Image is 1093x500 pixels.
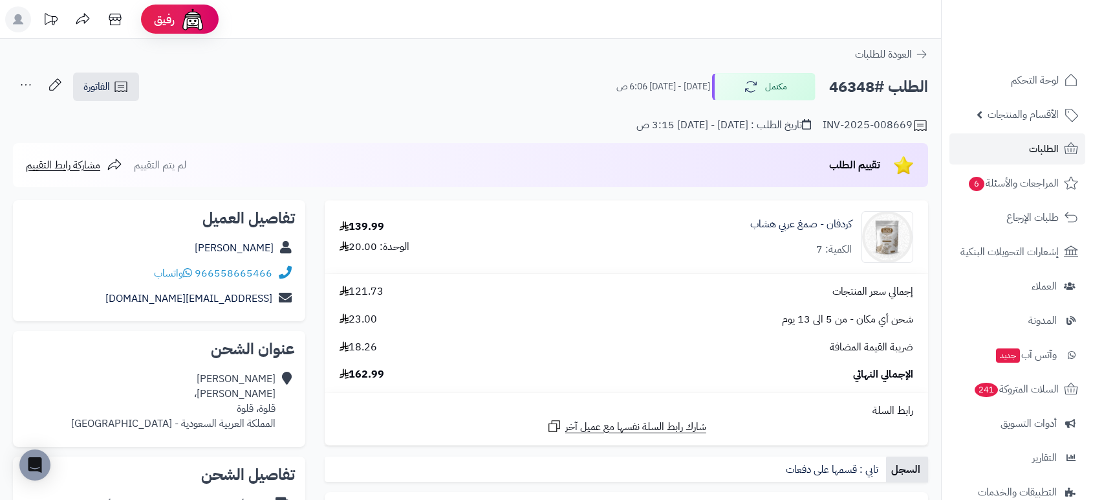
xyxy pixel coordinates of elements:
div: تاريخ الطلب : [DATE] - [DATE] 3:15 ص [636,118,811,133]
img: ai-face.png [180,6,206,32]
span: مشاركة رابط التقييم [26,157,100,173]
span: شارك رابط السلة نفسها مع عميل آخر [565,420,706,435]
a: شارك رابط السلة نفسها مع عميل آخر [546,418,706,435]
a: السجل [886,457,928,483]
span: إشعارات التحويلات البنكية [960,243,1059,261]
span: أدوات التسويق [1001,415,1057,433]
span: 18.26 [340,340,377,355]
span: وآتس آب [995,346,1057,364]
span: المراجعات والأسئلة [968,174,1059,192]
span: ضريبة القيمة المضافة [830,340,913,355]
div: الوحدة: 20.00 [340,240,409,255]
span: 121.73 [340,284,384,299]
span: 241 [974,383,998,398]
img: logo-2.png [1005,10,1081,37]
a: المراجعات والأسئلة6 [949,168,1085,199]
span: شحن أي مكان - من 5 الى 13 يوم [782,312,913,327]
span: المدونة [1028,312,1057,330]
a: إشعارات التحويلات البنكية [949,236,1085,267]
a: السلات المتروكة241 [949,374,1085,405]
a: الفاتورة [73,73,139,101]
div: رابط السلة [330,403,923,418]
span: العودة للطلبات [855,47,912,62]
span: الطلبات [1029,140,1059,158]
div: الكمية: 7 [816,242,852,257]
span: طلبات الإرجاع [1006,209,1059,227]
div: 139.99 [340,220,384,234]
span: التقارير [1032,449,1057,467]
span: العملاء [1032,277,1057,295]
h2: الطلب #46348 [829,74,928,100]
span: 162.99 [340,367,384,382]
a: وآتس آبجديد [949,339,1085,370]
a: واتساب [154,266,192,281]
span: 6 [969,177,985,192]
span: 23.00 [340,312,377,327]
span: إجمالي سعر المنتجات [832,284,913,299]
a: أدوات التسويق [949,408,1085,439]
span: الإجمالي النهائي [853,367,913,382]
span: الأقسام والمنتجات [988,106,1059,124]
a: 966558665466 [195,266,272,281]
span: تقييم الطلب [829,157,880,173]
a: مشاركة رابط التقييم [26,157,122,173]
span: الفاتورة [83,79,110,95]
a: العودة للطلبات [855,47,928,62]
a: الطلبات [949,133,1085,165]
span: رفيق [154,12,175,27]
img: karpro1-90x90.jpg [862,211,913,263]
a: كردفان - صمغ عربي هشاب [750,217,852,232]
span: لم يتم التقييم [134,157,186,173]
a: العملاء [949,271,1085,302]
a: تابي : قسمها على دفعات [781,457,886,483]
a: [EMAIL_ADDRESS][DOMAIN_NAME] [105,291,272,306]
small: [DATE] - [DATE] 6:06 ص [616,80,710,93]
a: [PERSON_NAME] [195,240,274,256]
div: Open Intercom Messenger [19,449,50,481]
a: التقارير [949,442,1085,473]
span: جديد [996,348,1020,363]
div: [PERSON_NAME] [PERSON_NAME]، قلوة، قلوة المملكة العربية السعودية - [GEOGRAPHIC_DATA] [71,372,276,431]
a: تحديثات المنصة [34,6,67,36]
button: مكتمل [712,73,816,100]
span: السلات المتروكة [973,380,1059,398]
a: لوحة التحكم [949,65,1085,96]
span: لوحة التحكم [1011,71,1059,89]
h2: تفاصيل الشحن [23,467,295,483]
a: المدونة [949,305,1085,336]
div: INV-2025-008669 [823,118,928,133]
h2: تفاصيل العميل [23,210,295,226]
a: طلبات الإرجاع [949,202,1085,233]
h2: عنوان الشحن [23,341,295,357]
